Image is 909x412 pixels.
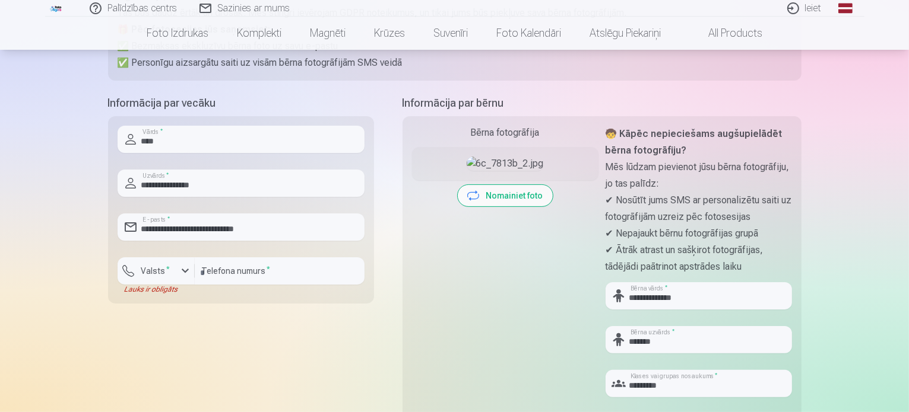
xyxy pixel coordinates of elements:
p: ✔ Nepajaukt bērnu fotogrāfijas grupā [606,225,792,242]
div: Lauks ir obligāts [118,285,195,294]
div: Bērna fotogrāfija [412,126,598,140]
button: Valsts* [118,257,195,285]
p: ✔ Nosūtīt jums SMS ar personalizētu saiti uz fotogrāfijām uzreiz pēc fotosesijas [606,192,792,225]
a: Foto izdrukas [132,17,223,50]
button: Nomainiet foto [458,185,553,206]
img: 6c_7813b_2.jpg [467,157,544,171]
p: ✔ Ātrāk atrast un sašķirot fotogrāfijas, tādējādi paātrinot apstrādes laiku [606,242,792,275]
a: All products [675,17,777,50]
strong: 🧒 Kāpēc nepieciešams augšupielādēt bērna fotogrāfiju? [606,128,783,156]
p: ✅ Personīgu aizsargātu saiti uz visām bērna fotogrāfijām SMS veidā [118,55,792,71]
a: Magnēti [296,17,360,50]
img: /fa1 [50,5,63,12]
h5: Informācija par bērnu [403,95,802,111]
a: Suvenīri [419,17,482,50]
a: Atslēgu piekariņi [575,17,675,50]
h5: Informācija par vecāku [108,95,374,111]
label: Valsts [137,265,175,277]
p: Mēs lūdzam pievienot jūsu bērna fotogrāfiju, jo tas palīdz: [606,159,792,192]
a: Foto kalendāri [482,17,575,50]
a: Komplekti [223,17,296,50]
a: Krūzes [360,17,419,50]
